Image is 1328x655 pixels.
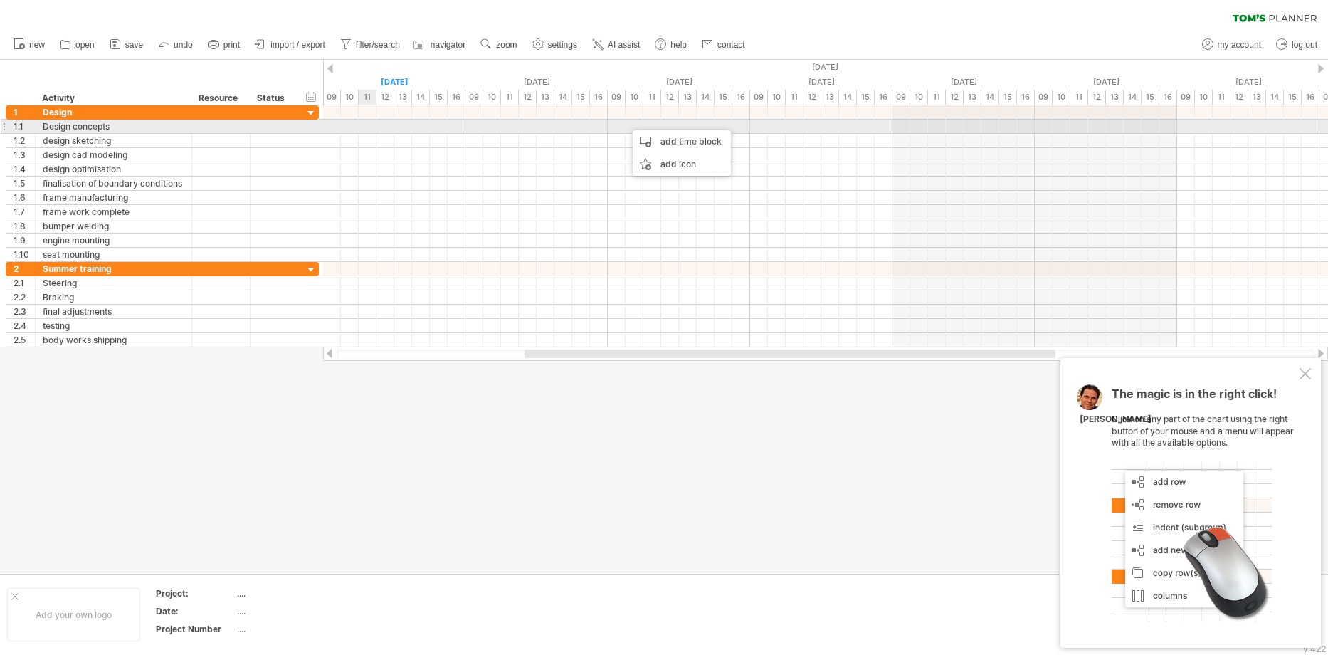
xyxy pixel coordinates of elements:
div: engine mounting [43,234,184,247]
div: Steering [43,276,184,290]
div: Thursday, 21 August 2025 [608,75,750,90]
div: 16 [1159,90,1177,105]
div: 2.5 [14,333,35,347]
div: v 422 [1303,644,1326,654]
a: help [651,36,691,54]
a: save [106,36,147,54]
div: 11 [643,90,661,105]
div: 1 [14,105,35,119]
div: 12 [519,90,537,105]
div: 1.10 [14,248,35,261]
span: open [75,40,95,50]
div: frame manufacturing [43,191,184,204]
div: 12 [661,90,679,105]
div: testing [43,319,184,332]
div: add icon [633,153,731,176]
div: 13 [821,90,839,105]
div: Sunday, 24 August 2025 [1035,75,1177,90]
div: 16 [875,90,892,105]
div: 13 [1248,90,1266,105]
div: body works shipping [43,333,184,347]
div: 1.7 [14,205,35,219]
div: 09 [892,90,910,105]
div: 1.4 [14,162,35,176]
div: 09 [465,90,483,105]
div: 15 [999,90,1017,105]
div: 14 [1124,90,1142,105]
a: AI assist [589,36,644,54]
div: seat mounting [43,248,184,261]
div: 2 [14,262,35,276]
div: 15 [1142,90,1159,105]
div: 12 [1088,90,1106,105]
div: 09 [1035,90,1053,105]
div: 10 [768,90,786,105]
div: Design [43,105,184,119]
span: save [125,40,143,50]
a: filter/search [337,36,404,54]
a: log out [1272,36,1322,54]
div: 1.3 [14,148,35,162]
div: 11 [928,90,946,105]
div: Saturday, 23 August 2025 [892,75,1035,90]
div: 10 [1053,90,1070,105]
a: navigator [411,36,470,54]
div: Project Number [156,623,234,635]
div: 1.9 [14,234,35,247]
a: print [204,36,244,54]
div: Wednesday, 20 August 2025 [465,75,608,90]
div: 10 [1195,90,1213,105]
div: 13 [537,90,554,105]
div: 11 [1213,90,1230,105]
div: 09 [1177,90,1195,105]
div: Add your own logo [7,588,140,641]
div: 14 [1266,90,1284,105]
div: 16 [1017,90,1035,105]
div: 10 [341,90,359,105]
div: 14 [554,90,572,105]
div: 2.3 [14,305,35,318]
div: 2.2 [14,290,35,304]
div: 09 [750,90,768,105]
div: 10 [483,90,501,105]
div: Click on any part of the chart using the right button of your mouse and a menu will appear with a... [1112,388,1297,622]
span: log out [1292,40,1317,50]
div: 1.8 [14,219,35,233]
div: 11 [786,90,803,105]
div: 13 [394,90,412,105]
div: 12 [803,90,821,105]
div: .... [237,587,357,599]
span: import / export [270,40,325,50]
span: zoom [496,40,517,50]
a: my account [1198,36,1265,54]
div: 14 [981,90,999,105]
div: [PERSON_NAME] [1080,414,1152,426]
span: my account [1218,40,1261,50]
a: settings [529,36,581,54]
span: print [223,40,240,50]
span: settings [548,40,577,50]
div: 10 [910,90,928,105]
div: 15 [572,90,590,105]
div: 16 [590,90,608,105]
div: 2.1 [14,276,35,290]
div: 2.4 [14,319,35,332]
div: Status [257,91,288,105]
div: 1.2 [14,134,35,147]
div: finalisation of boundary conditions [43,177,184,190]
a: contact [698,36,749,54]
div: 09 [323,90,341,105]
div: 14 [839,90,857,105]
div: 12 [1230,90,1248,105]
div: 09 [608,90,626,105]
span: AI assist [608,40,640,50]
span: undo [174,40,193,50]
div: .... [237,623,357,635]
div: Activity [42,91,184,105]
div: Tuesday, 19 August 2025 [323,75,465,90]
div: 11 [1070,90,1088,105]
div: bumper welding [43,219,184,233]
a: undo [154,36,197,54]
div: Monday, 25 August 2025 [1177,75,1319,90]
div: Summer training [43,262,184,276]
